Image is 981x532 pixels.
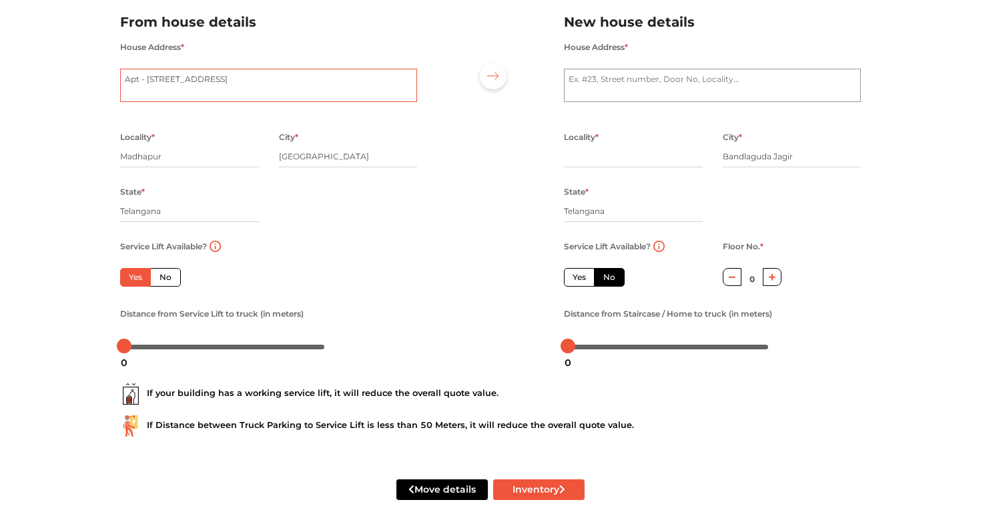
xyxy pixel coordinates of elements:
[120,415,141,437] img: ...
[564,268,595,287] label: Yes
[120,383,861,405] div: If your building has a working service lift, it will reduce the overall quote value.
[120,268,151,287] label: Yes
[564,183,589,201] label: State
[115,351,133,374] div: 0
[279,129,298,146] label: City
[150,268,181,287] label: No
[493,479,585,500] button: Inventory
[564,11,861,33] h2: New house details
[564,129,599,146] label: Locality
[120,183,145,201] label: State
[120,129,155,146] label: Locality
[120,305,304,323] label: Distance from Service Lift to truck (in meters)
[594,268,625,287] label: No
[396,479,488,500] button: Move details
[120,69,417,102] textarea: Madhapur, Ayyappa Society, [GEOGRAPHIC_DATA]
[120,238,207,255] label: Service Lift Available?
[564,238,651,255] label: Service Lift Available?
[120,415,861,437] div: If Distance between Truck Parking to Service Lift is less than 50 Meters, it will reduce the over...
[559,351,577,374] div: 0
[564,39,628,56] label: House Address
[120,39,184,56] label: House Address
[723,238,763,255] label: Floor No.
[120,11,417,33] h2: From house details
[120,383,141,405] img: ...
[723,129,742,146] label: City
[564,305,772,323] label: Distance from Staircase / Home to truck (in meters)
